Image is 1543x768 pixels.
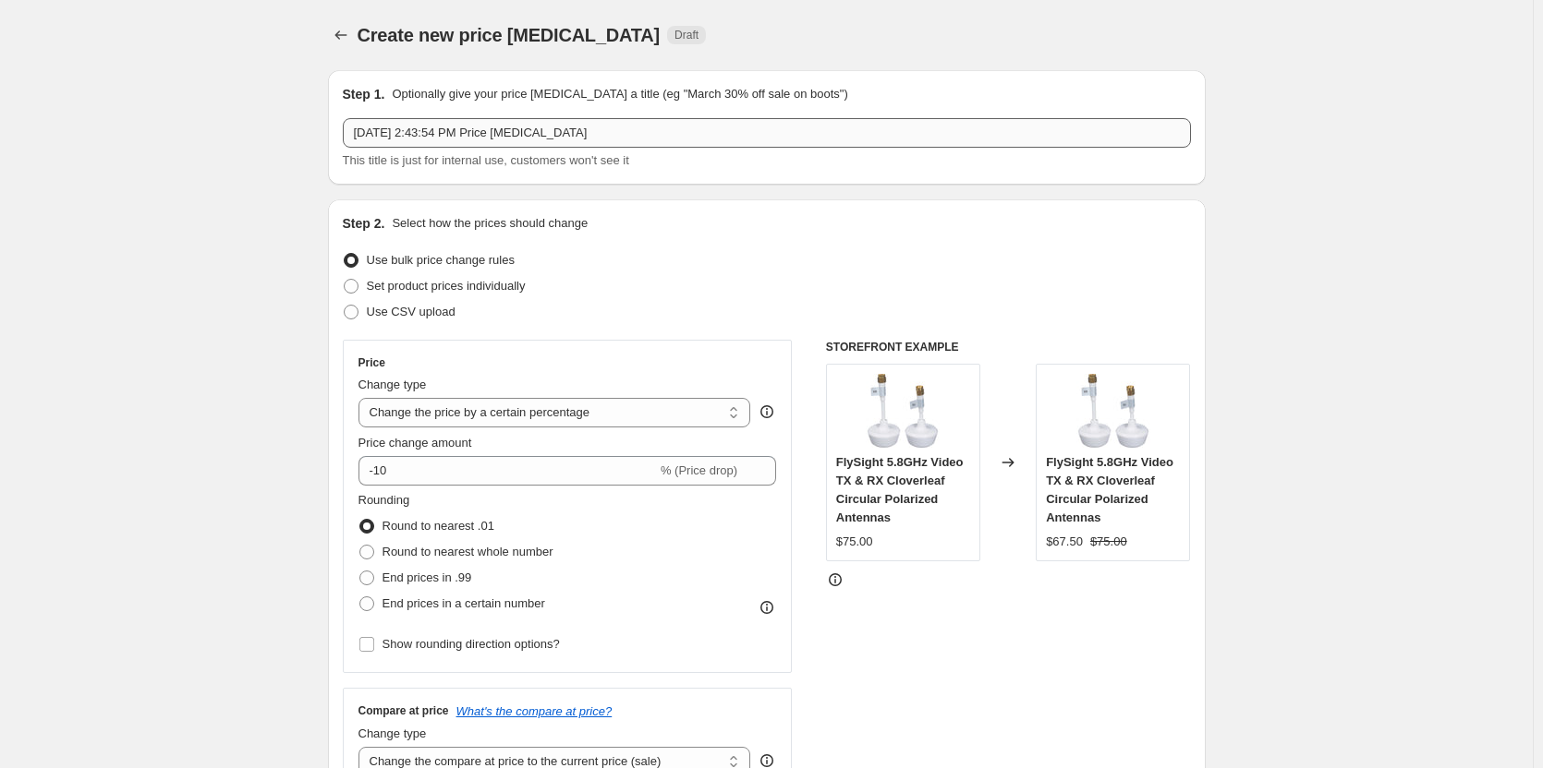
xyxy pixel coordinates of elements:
input: 30% off holiday sale [343,118,1191,148]
span: Round to nearest whole number [383,545,553,558]
span: Rounding [358,493,410,507]
span: Draft [674,28,699,42]
h3: Compare at price [358,703,449,718]
span: End prices in a certain number [383,596,545,610]
button: What's the compare at price? [456,704,613,718]
span: Change type [358,726,427,740]
div: $75.00 [836,533,873,551]
span: Create new price [MEDICAL_DATA] [358,25,661,45]
span: Change type [358,378,427,391]
span: Round to nearest .01 [383,519,494,533]
span: % (Price drop) [661,463,737,477]
span: Show rounding direction options? [383,637,560,651]
span: Price change amount [358,436,472,450]
h2: Step 1. [343,85,385,103]
div: $67.50 [1046,533,1083,551]
p: Optionally give your price [MEDICAL_DATA] a title (eg "March 30% off sale on boots") [392,85,847,103]
span: Use bulk price change rules [367,253,515,267]
span: This title is just for internal use, customers won't see it [343,153,629,167]
span: Use CSV upload [367,305,456,318]
span: FlySight 5.8GHz Video TX & RX Cloverleaf Circular Polarized Antennas [836,455,964,524]
span: Set product prices individually [367,279,526,293]
input: -15 [358,456,657,486]
strike: $75.00 [1090,533,1127,551]
h3: Price [358,355,385,370]
button: Price change jobs [328,22,354,48]
img: 999703_80x.jpg [1076,374,1150,448]
div: help [758,402,776,421]
span: FlySight 5.8GHz Video TX & RX Cloverleaf Circular Polarized Antennas [1046,455,1173,524]
h6: STOREFRONT EXAMPLE [826,340,1191,354]
p: Select how the prices should change [392,214,588,233]
span: End prices in .99 [383,570,472,584]
h2: Step 2. [343,214,385,233]
img: 999703_80x.jpg [866,374,940,448]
